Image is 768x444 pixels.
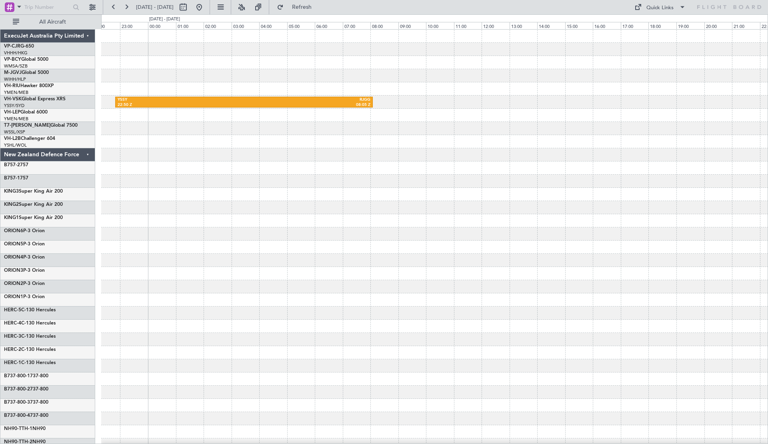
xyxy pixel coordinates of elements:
[4,229,45,233] a: ORION6P-3 Orion
[4,229,23,233] span: ORION6
[621,22,649,29] div: 17:00
[4,308,56,313] a: HERC-5C-130 Hercules
[4,374,30,378] span: B737-800-1
[454,22,482,29] div: 11:00
[343,22,371,29] div: 07:00
[426,22,454,29] div: 10:00
[4,334,56,339] a: HERC-3C-130 Hercules
[4,255,23,260] span: ORION4
[118,97,244,103] div: YSSY
[4,242,45,247] a: ORION5P-3 Orion
[149,16,180,23] div: [DATE] - [DATE]
[9,16,87,28] button: All Aircraft
[4,387,30,392] span: B737-800-2
[4,142,27,148] a: YSHL/WOL
[4,110,48,115] a: VH-LEPGlobal 6000
[4,70,49,75] a: M-JGVJGlobal 5000
[118,102,244,108] div: 22:50 Z
[4,268,45,273] a: ORION3P-3 Orion
[398,22,426,29] div: 09:00
[4,176,20,181] span: B757-1
[704,22,732,29] div: 20:00
[510,22,538,29] div: 13:00
[232,22,260,29] div: 03:00
[285,4,319,10] span: Refresh
[537,22,565,29] div: 14:00
[24,1,70,13] input: Trip Number
[4,321,21,326] span: HERC-4
[4,242,23,247] span: ORION5
[92,22,120,29] div: 22:00
[4,76,26,82] a: WIHH/HLP
[4,387,48,392] a: B737-800-2737-800
[4,163,28,167] a: B757-2757
[4,116,28,122] a: YMEN/MEB
[4,110,20,115] span: VH-LEP
[4,215,63,220] a: KING1Super King Air 200
[4,70,22,75] span: M-JGVJ
[4,321,56,326] a: HERC-4C-130 Hercules
[4,308,21,313] span: HERC-5
[4,57,48,62] a: VP-BCYGlobal 5000
[4,90,28,96] a: YMEN/MEB
[4,360,56,365] a: HERC-1C-130 Hercules
[4,189,19,194] span: KING3
[4,268,23,273] span: ORION3
[676,22,704,29] div: 19:00
[4,295,23,299] span: ORION1
[4,63,28,69] a: WMSA/SZB
[4,400,48,405] a: B737-800-3737-800
[273,1,321,14] button: Refresh
[21,19,84,25] span: All Aircraft
[176,22,204,29] div: 01:00
[370,22,398,29] div: 08:00
[4,123,78,128] a: T7-[PERSON_NAME]Global 7500
[120,22,148,29] div: 23:00
[4,281,23,286] span: ORION2
[136,4,174,11] span: [DATE] - [DATE]
[4,136,55,141] a: VH-L2BChallenger 604
[4,281,45,286] a: ORION2P-3 Orion
[4,123,50,128] span: T7-[PERSON_NAME]
[148,22,176,29] div: 00:00
[4,347,56,352] a: HERC-2C-130 Hercules
[259,22,287,29] div: 04:00
[315,22,343,29] div: 06:00
[4,202,63,207] a: KING2Super King Air 200
[482,22,510,29] div: 12:00
[4,44,20,49] span: VP-CJR
[4,136,21,141] span: VH-L2B
[732,22,760,29] div: 21:00
[4,163,20,167] span: B757-2
[648,22,676,29] div: 18:00
[4,215,19,220] span: KING1
[4,189,63,194] a: KING3Super King Air 200
[4,97,22,102] span: VH-VSK
[4,295,45,299] a: ORION1P-3 Orion
[4,255,45,260] a: ORION4P-3 Orion
[287,22,315,29] div: 05:00
[244,102,370,108] div: 08:05 Z
[4,400,30,405] span: B737-800-3
[4,57,21,62] span: VP-BCY
[4,84,20,88] span: VH-RIU
[4,50,28,56] a: VHHH/HKG
[4,84,54,88] a: VH-RIUHawker 800XP
[593,22,621,29] div: 16:00
[646,4,674,12] div: Quick Links
[4,413,30,418] span: B737-800-4
[4,129,25,135] a: WSSL/XSP
[4,347,21,352] span: HERC-2
[4,426,46,431] a: NH90-TTH-1NH90
[565,22,593,29] div: 15:00
[630,1,690,14] button: Quick Links
[4,176,28,181] a: B757-1757
[204,22,232,29] div: 02:00
[4,374,48,378] a: B737-800-1737-800
[244,97,370,103] div: RJGG
[4,97,66,102] a: VH-VSKGlobal Express XRS
[4,103,24,109] a: YSSY/SYD
[4,426,32,431] span: NH90-TTH-1
[4,360,21,365] span: HERC-1
[4,413,48,418] a: B737-800-4737-800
